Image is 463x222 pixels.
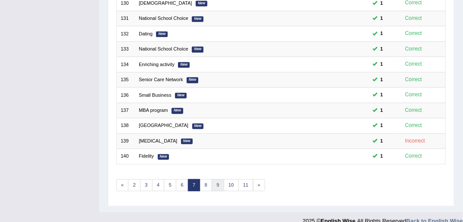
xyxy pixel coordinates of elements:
div: Correct [402,152,425,161]
em: New [172,108,183,114]
a: National School Choice [139,16,188,21]
span: You can still take this question [378,76,386,84]
a: 3 [140,179,153,191]
span: You can still take this question [378,60,386,68]
a: National School Choice [139,46,188,51]
em: New [192,124,204,129]
em: New [187,77,198,83]
a: 4 [152,179,165,191]
td: 139 [116,133,135,149]
a: Enriching activity [139,62,175,67]
em: New [156,32,168,37]
span: You can still take this question [378,122,386,130]
a: Senior Care Network [139,77,183,82]
div: Correct [402,45,425,54]
td: 131 [116,11,135,26]
span: You can still take this question [378,152,386,160]
a: 9 [212,179,224,191]
a: [GEOGRAPHIC_DATA] [139,123,188,128]
em: New [192,16,203,22]
div: Correct [402,14,425,23]
em: New [175,93,187,98]
em: New [181,139,193,144]
td: 135 [116,72,135,87]
a: 7 [188,179,200,191]
td: 132 [116,26,135,41]
span: You can still take this question [378,91,386,99]
td: 140 [116,149,135,164]
a: 11 [238,179,253,191]
a: 2 [128,179,141,191]
em: New [178,62,190,68]
span: You can still take this question [378,30,386,38]
div: Correct [402,60,425,69]
em: New [196,1,207,6]
em: New [158,154,169,160]
a: Dating [139,31,153,36]
a: 10 [224,179,239,191]
a: « [116,179,129,191]
span: You can still take this question [378,137,386,145]
td: 136 [116,88,135,103]
div: Correct [402,121,425,130]
span: You can still take this question [378,107,386,114]
div: Correct [402,76,425,84]
em: New [192,47,203,52]
a: [MEDICAL_DATA] [139,138,177,143]
a: [DEMOGRAPHIC_DATA] [139,0,192,6]
span: You can still take this question [378,45,386,53]
div: Correct [402,106,425,115]
a: » [253,179,266,191]
a: 6 [176,179,188,191]
span: You can still take this question [378,15,386,22]
a: Fidelity [139,153,154,159]
td: 134 [116,57,135,72]
div: Correct [402,91,425,99]
a: MBA program [139,108,168,113]
a: 5 [164,179,176,191]
td: 138 [116,118,135,133]
a: 8 [200,179,213,191]
td: 137 [116,103,135,118]
div: Correct [402,29,425,38]
a: Small Business [139,92,172,98]
div: Incorrect [402,137,429,146]
td: 133 [116,41,135,57]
